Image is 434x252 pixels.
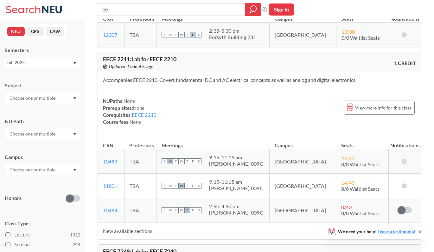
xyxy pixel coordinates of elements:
[103,32,117,38] a: 12007
[6,59,73,66] div: Fall 2025
[341,204,352,210] span: 0 / 40
[249,5,257,14] svg: magnifying glass
[196,158,201,164] span: S
[73,169,76,171] svg: Dropdown arrow
[103,76,416,83] section: Accompanies EECE 2210. Covers fundamental DC and AC electrical concepts as well as analog and dig...
[179,158,184,164] span: W
[190,207,196,213] span: F
[27,27,44,36] button: CPS
[173,207,179,213] span: T
[355,104,411,112] span: View more info for this class
[102,4,241,15] input: Class, professor, course number, "phrase"
[270,149,336,174] td: [GEOGRAPHIC_DATA]
[5,241,80,249] label: Seminar
[5,82,80,89] div: Subject
[124,174,156,198] td: TBA
[184,32,190,37] span: T
[167,207,173,213] span: M
[196,32,201,37] span: S
[73,133,76,136] svg: Dropdown arrow
[130,119,141,125] span: None
[167,158,173,164] span: M
[5,47,80,54] div: Semesters
[190,158,196,164] span: F
[341,29,355,35] span: 13 / 30
[6,166,60,174] input: Choose one or multiple
[133,105,144,111] span: None
[209,185,263,191] div: [PERSON_NAME] 009C
[378,229,415,234] a: Leave a testimonial
[209,154,263,161] div: 9:15 - 11:15 am
[338,229,415,234] span: We need your help!
[341,161,380,167] span: 8/8 Waitlist Seats
[46,27,64,36] button: LAW
[209,34,256,40] div: Forsyth Building 231
[124,98,135,104] span: None
[162,158,167,164] span: S
[124,198,156,222] td: TBA
[270,174,336,198] td: [GEOGRAPHIC_DATA]
[5,164,80,175] div: Dropdown arrow
[167,32,173,37] span: M
[336,136,389,149] th: Seats
[179,207,184,213] span: W
[103,56,176,63] span: EECE 2211 : Lab for EECE 2210
[124,136,156,149] th: Professors
[103,183,117,189] a: 11801
[124,149,156,174] td: TBA
[6,94,60,102] input: Choose one or multiple
[341,155,354,161] span: 21 / 40
[156,136,270,149] th: Meetings
[209,209,263,216] div: [PERSON_NAME] 009C
[6,130,60,138] input: Choose one or multiple
[5,93,80,103] div: Dropdown arrow
[103,207,117,213] a: 10484
[73,97,76,100] svg: Dropdown arrow
[190,183,196,189] span: F
[5,231,80,239] label: Lecture
[341,210,380,216] span: 8/8 Waitlist Seats
[173,158,179,164] span: T
[341,35,380,41] span: 0/0 Waitlist Seats
[162,32,167,37] span: S
[196,207,201,213] span: S
[173,32,179,37] span: T
[184,158,190,164] span: T
[179,183,184,189] span: W
[162,183,167,189] span: S
[190,32,196,37] span: F
[196,183,201,189] span: S
[5,220,80,227] span: Class Type
[173,183,179,189] span: T
[341,180,354,186] span: 14 / 40
[162,207,167,213] span: S
[5,195,22,202] p: Honors
[269,3,294,16] button: Sign In
[5,154,80,161] div: Campus
[270,23,336,47] td: [GEOGRAPHIC_DATA]
[167,183,173,189] span: M
[270,136,336,149] th: Campus
[103,142,113,149] div: CRN
[109,63,154,70] span: Updated 4 minutes ago
[394,60,416,67] span: 1 CREDIT
[103,97,156,125] div: NUPaths: Prerequisites: Corequisites: Course fees:
[184,183,190,189] span: T
[5,118,80,125] div: NU Path
[209,179,263,185] div: 9:15 - 11:15 am
[103,158,117,164] a: 10483
[245,3,261,16] div: magnifying glass
[70,231,80,238] span: 1922
[7,27,25,36] button: NEU
[132,112,156,118] a: EECE 2210
[209,28,256,34] div: 2:35 - 5:30 pm
[270,198,336,222] td: [GEOGRAPHIC_DATA]
[184,207,190,213] span: T
[73,62,76,64] svg: Dropdown arrow
[73,241,80,248] span: 298
[209,161,263,167] div: [PERSON_NAME] 009C
[5,57,80,68] div: Fall 2025Dropdown arrow
[98,222,389,239] td: New available sections
[341,186,380,192] span: 8/8 Waitlist Seats
[209,203,263,209] div: 2:50 - 4:50 pm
